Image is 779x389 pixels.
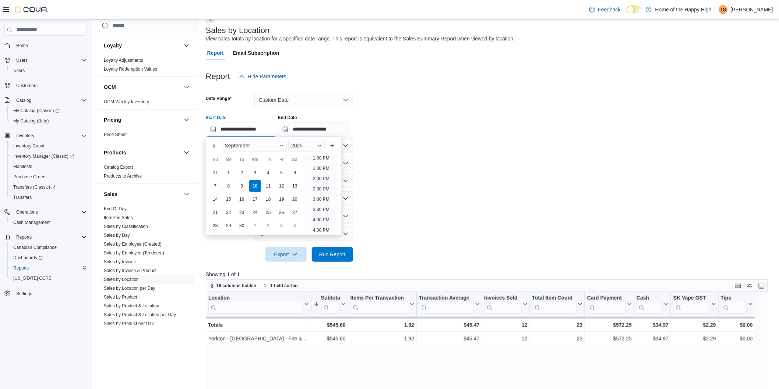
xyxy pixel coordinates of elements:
[225,143,250,149] span: September
[249,193,261,205] div: day-17
[104,99,149,104] a: OCM Weekly Inventory
[182,115,191,124] button: Pricing
[104,321,154,326] a: Sales by Product per Day
[13,245,57,250] span: Canadian Compliance
[289,167,301,179] div: day-6
[16,291,32,297] span: Settings
[13,233,35,242] button: Reports
[7,116,90,126] button: My Catalog (Beta)
[350,295,409,301] div: Items Per Transaction
[13,220,50,225] span: Cash Management
[236,193,248,205] div: day-16
[104,312,176,317] a: Sales by Product & Location per Day
[207,46,224,60] span: Report
[249,180,261,192] div: day-10
[4,37,87,318] nav: Complex example
[249,220,261,232] div: day-1
[182,41,191,50] button: Loyalty
[104,132,127,137] a: Price Sheet
[236,69,289,84] button: Hide Parameters
[270,247,302,262] span: Export
[350,321,415,329] div: 1.92
[104,276,139,282] span: Sales by Location
[289,193,301,205] div: day-20
[1,207,90,217] button: Operations
[104,173,142,179] span: Products to Archive
[10,264,87,272] span: Reports
[104,66,157,72] span: Loyalty Redemption Values
[104,232,130,238] span: Sales by Day
[720,5,726,14] span: TS
[209,220,221,232] div: day-28
[13,255,43,261] span: Dashboards
[289,154,301,165] div: Sa
[637,334,669,343] div: $34.97
[223,207,235,218] div: day-22
[276,207,288,218] div: day-26
[13,96,34,105] button: Catalog
[10,274,54,283] a: [US_STATE] CCRS
[10,142,87,150] span: Inventory Count
[104,294,137,300] span: Sales by Product
[289,207,301,218] div: day-27
[15,6,48,13] img: Cova
[10,66,28,75] a: Users
[13,68,25,74] span: Users
[1,232,90,242] button: Reports
[104,268,156,274] span: Sales by Invoice & Product
[104,259,136,264] a: Sales by Invoice
[598,6,621,13] span: Feedback
[532,295,582,313] button: Total Item Count
[484,295,521,313] div: Invoices Sold
[249,167,261,179] div: day-3
[262,180,274,192] div: day-11
[587,334,632,343] div: $572.25
[10,243,60,252] a: Canadian Compliance
[265,247,307,262] button: Export
[262,220,274,232] div: day-2
[7,151,90,161] a: Inventory Manager (Classic)
[236,220,248,232] div: day-30
[236,154,248,165] div: Tu
[673,295,716,313] button: SK Vape GST
[223,154,235,165] div: Mo
[233,46,279,60] span: Email Subscription
[7,217,90,228] button: Cash Management
[289,180,301,192] div: day-13
[223,193,235,205] div: day-15
[206,26,270,35] h3: Sales by Location
[10,274,87,283] span: Washington CCRS
[484,295,521,301] div: Invoices Sold
[310,205,332,214] li: 3:30 PM
[721,295,747,301] div: Tips
[10,243,87,252] span: Canadian Compliance
[249,207,261,218] div: day-24
[7,242,90,253] button: Canadian Compliance
[206,96,232,101] label: Date Range
[206,271,774,278] p: Showing 1 of 1
[206,281,260,290] button: 16 columns hidden
[13,289,35,298] a: Settings
[98,56,197,76] div: Loyalty
[673,334,716,343] div: $2.29
[310,215,332,224] li: 4:00 PM
[104,57,143,63] span: Loyalty Adjustments
[637,321,669,329] div: $34.97
[13,143,45,149] span: Inventory Count
[10,106,87,115] span: My Catalog (Classic)
[1,55,90,65] button: Users
[98,130,197,142] div: Pricing
[104,67,157,72] a: Loyalty Redemption Values
[104,215,133,221] span: Itemized Sales
[314,321,346,329] div: $545.60
[314,295,346,313] button: Subtotal
[304,154,338,232] ul: Time
[208,295,303,301] div: Location
[484,321,527,329] div: 12
[587,295,626,301] div: Card Payment
[16,83,38,89] span: Customers
[276,220,288,232] div: day-3
[310,164,332,173] li: 1:30 PM
[532,334,582,343] div: 23
[10,152,87,161] span: Inventory Manager (Classic)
